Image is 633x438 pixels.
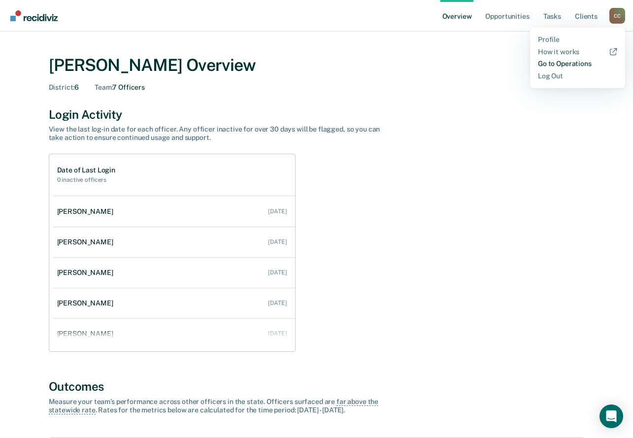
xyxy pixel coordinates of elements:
[49,379,585,394] div: Outcomes
[53,320,295,348] a: [PERSON_NAME] [DATE]
[538,72,617,80] a: Log Out
[10,10,58,21] img: Recidiviz
[57,238,117,246] div: [PERSON_NAME]
[95,83,112,91] span: Team :
[53,228,295,256] a: [PERSON_NAME] [DATE]
[57,176,115,183] h2: 0 inactive officers
[57,330,117,338] div: [PERSON_NAME]
[95,83,145,92] div: 7 Officers
[49,107,585,122] div: Login Activity
[49,398,394,414] div: Measure your team’s performance across other officer s in the state. Officer s surfaced are . Rat...
[49,125,394,142] div: View the last log-in date for each officer. Any officer inactive for over 30 days will be flagged...
[57,269,117,277] div: [PERSON_NAME]
[49,398,379,414] span: far above the statewide rate
[538,48,617,56] a: How it works
[268,238,287,245] div: [DATE]
[49,55,585,75] div: [PERSON_NAME] Overview
[268,330,287,337] div: [DATE]
[268,269,287,276] div: [DATE]
[538,60,617,68] a: Go to Operations
[609,8,625,24] div: C C
[53,289,295,317] a: [PERSON_NAME] [DATE]
[609,8,625,24] button: Profile dropdown button
[268,208,287,215] div: [DATE]
[268,300,287,306] div: [DATE]
[57,166,115,174] h1: Date of Last Login
[57,207,117,216] div: [PERSON_NAME]
[538,35,617,44] a: Profile
[49,83,79,92] div: 6
[49,83,75,91] span: District :
[53,259,295,287] a: [PERSON_NAME] [DATE]
[53,198,295,226] a: [PERSON_NAME] [DATE]
[600,404,623,428] div: Open Intercom Messenger
[57,299,117,307] div: [PERSON_NAME]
